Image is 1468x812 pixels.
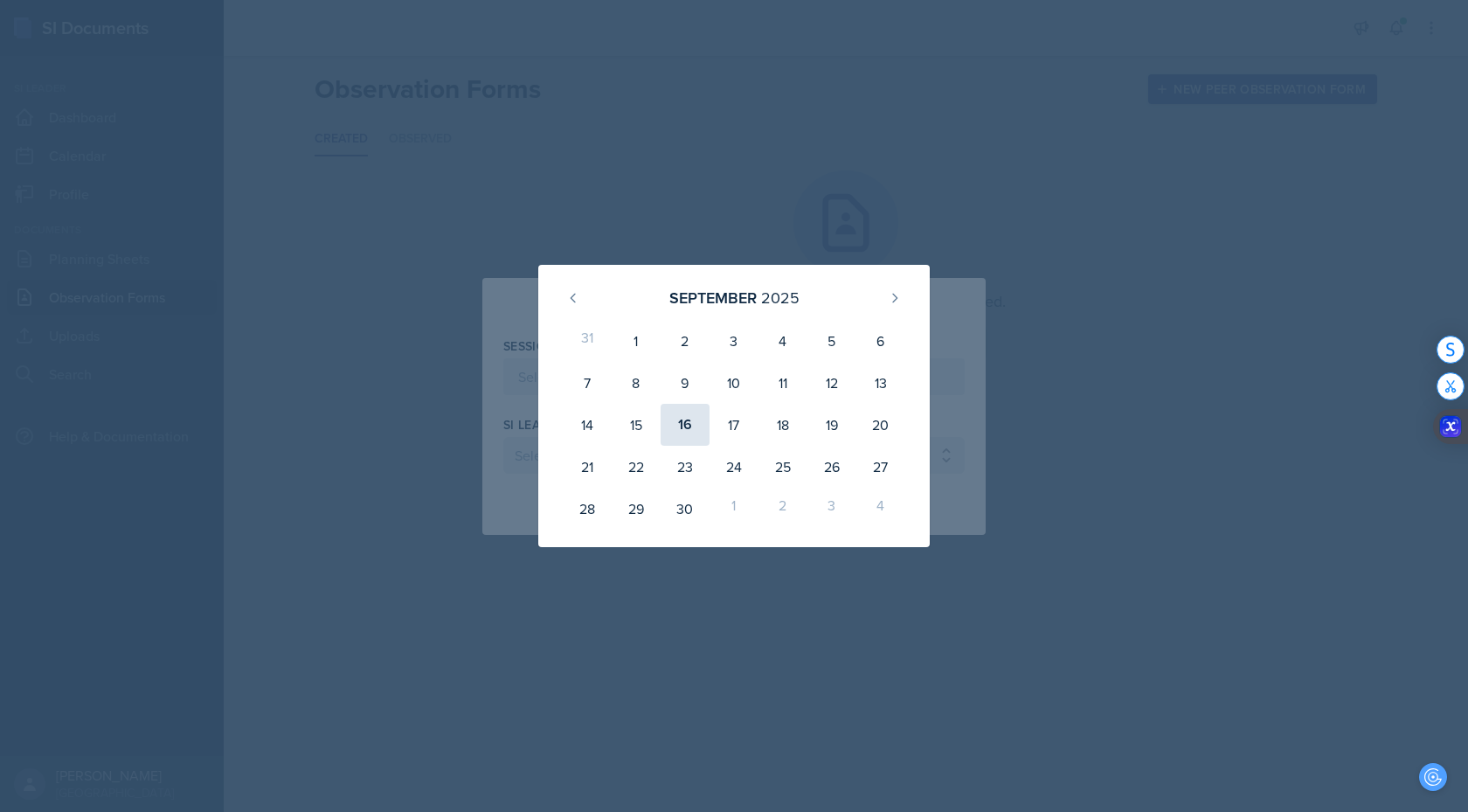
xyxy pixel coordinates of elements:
div: 2 [661,320,710,362]
div: 15 [612,404,661,446]
div: 17 [710,404,758,446]
div: 5 [807,320,856,362]
div: 24 [710,446,758,488]
div: 29 [612,488,661,530]
div: 8 [612,362,661,404]
div: 4 [856,488,905,530]
div: 1 [612,320,661,362]
div: 11 [758,362,807,404]
div: 9 [661,362,710,404]
div: 20 [856,404,905,446]
div: 7 [563,362,612,404]
div: 25 [758,446,807,488]
div: 13 [856,362,905,404]
div: 2025 [761,286,800,309]
div: 21 [563,446,612,488]
div: 23 [661,446,710,488]
div: 18 [758,404,807,446]
div: 6 [856,320,905,362]
div: 1 [710,488,758,530]
div: 31 [563,320,612,362]
div: 27 [856,446,905,488]
div: September [669,286,757,309]
div: 28 [563,488,612,530]
div: 19 [807,404,856,446]
div: 10 [710,362,758,404]
div: 4 [758,320,807,362]
div: 26 [807,446,856,488]
div: 3 [807,488,856,530]
div: 3 [710,320,758,362]
div: 16 [661,404,710,446]
div: 30 [661,488,710,530]
div: 12 [807,362,856,404]
div: 14 [563,404,612,446]
div: 22 [612,446,661,488]
div: 2 [758,488,807,530]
